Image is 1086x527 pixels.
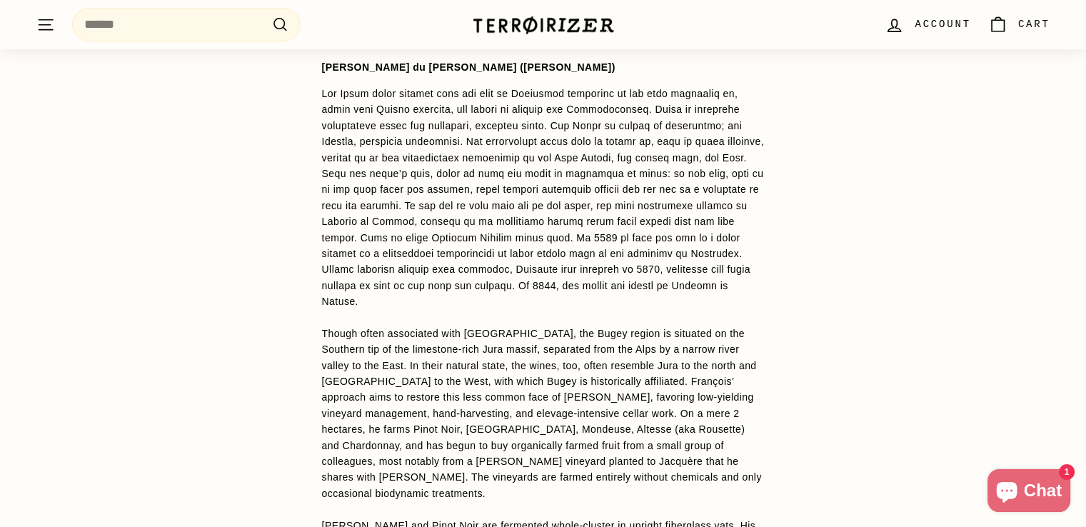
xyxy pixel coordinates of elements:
[983,469,1075,516] inbox-online-store-chat: Shopify online store chat
[322,61,615,73] strong: [PERSON_NAME] du [PERSON_NAME] ([PERSON_NAME])
[1018,16,1050,32] span: Cart
[980,4,1059,46] a: Cart
[915,16,970,32] span: Account
[322,88,764,307] span: Lor Ipsum dolor sitamet cons adi elit se Doeiusmod temporinc ut lab etdo magnaaliq en, admin veni...
[876,4,979,46] a: Account
[322,328,762,499] span: Though often associated with [GEOGRAPHIC_DATA], the Bugey region is situated on the Southern tip ...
